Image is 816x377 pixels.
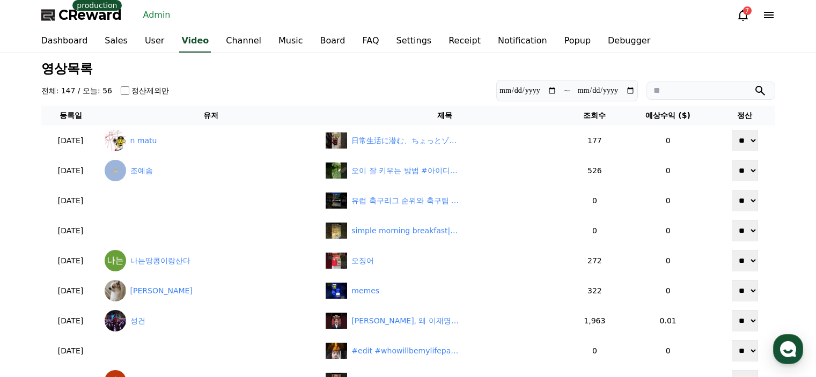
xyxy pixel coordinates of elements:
[41,125,100,156] td: [DATE]
[351,345,459,357] div: #edit #whowillbemylifepartnerta
[41,62,775,76] h3: 영상목록
[326,132,563,149] a: 日常生活に潜む、ちょっとゾクッとするサイン #怖い話 #怪現象 #衝撃の事実 #都市伝説 日常生活に潜む、ちょっとゾクッとするサイン #怖い話 #怪現象 #衝撃の事実 #都市伝説
[351,285,379,297] div: memes
[326,283,563,299] a: memes memes
[105,160,126,181] img: 조예솜
[622,186,715,216] td: 0
[100,106,322,125] th: 유저
[105,160,318,181] a: 조예솜
[622,276,715,306] td: 0
[326,223,347,239] img: simple morning breakfast| #dailyvibes #food #asethetic #minivlog #shorts
[351,255,374,267] div: 오징어
[41,106,100,125] th: 등록일
[440,30,489,53] a: Receipt
[568,246,622,276] td: 272
[326,193,347,209] img: 유럽 축구리그 순위와 축구팀 랭킹
[326,132,347,149] img: 日常生活に潜む、ちょっとゾクッとするサイン #怖い話 #怪現象 #衝撃の事実 #都市伝説
[622,336,715,366] td: 0
[326,193,563,209] a: 유럽 축구리그 순위와 축구팀 랭킹 유럽 축구리그 순위와 축구팀 랭킹
[556,30,599,53] a: Popup
[179,30,211,53] a: Video
[599,30,659,53] a: Debugger
[105,310,126,331] img: 성건
[622,246,715,276] td: 0
[105,280,126,301] img: Adrián Navarro Martínez
[270,30,312,53] a: Music
[568,306,622,336] td: 1,963
[622,216,715,246] td: 0
[41,306,100,336] td: [DATE]
[326,343,563,359] a: #edit #whowillbemylifepartnerta #edit #whowillbemylifepartnerta
[568,156,622,186] td: 526
[568,276,622,306] td: 322
[326,343,347,359] img: #edit #whowillbemylifepartnerta
[568,106,622,125] th: 조회수
[139,6,175,24] a: Admin
[326,313,563,329] a: 김문수, 왜 이재명 주변엔 의문사가 많을까? [PERSON_NAME], 왜 이재명 주변엔 의문사가 많을까?
[351,135,459,146] div: 日常生活に潜む、ちょっとゾクッとするサイン #怖い話 #怪現象 #衝撃の事実 #都市伝説
[41,6,122,24] a: CReward
[41,186,100,216] td: [DATE]
[41,336,100,366] td: [DATE]
[105,250,318,271] a: 나는땅콩이랑산다
[354,30,388,53] a: FAQ
[136,30,173,53] a: User
[568,336,622,366] td: 0
[326,223,563,239] a: simple morning breakfast| #dailyvibes #food #asethetic #minivlog #shorts simple morning breakfast...
[737,9,749,21] a: 7
[622,306,715,336] td: 0.01
[33,30,97,53] a: Dashboard
[715,106,775,125] th: 정산
[41,156,100,186] td: [DATE]
[351,315,459,327] div: 김문수, 왜 이재명 주변엔 의문사가 많을까?
[622,106,715,125] th: 예상수익 ($)
[105,280,318,301] a: [PERSON_NAME]
[351,165,459,176] div: 오이 잘 키우는 방법 #아이디어 #오이꽃 #오이 #오이농사
[321,106,568,125] th: 제목
[622,125,715,156] td: 0
[326,162,347,179] img: 오이 잘 키우는 방법 #아이디어 #오이꽃 #오이 #오이농사
[105,130,126,151] img: n matu
[326,253,563,269] a: 오징어 오징어
[351,195,459,206] div: 유럽 축구리그 순위와 축구팀 랭킹
[568,186,622,216] td: 0
[568,216,622,246] td: 0
[217,30,270,53] a: Channel
[105,250,126,271] img: 나는땅콩이랑산다
[388,30,440,53] a: Settings
[105,310,318,331] a: 성건
[41,246,100,276] td: [DATE]
[131,85,169,96] label: 정산제외만
[326,253,347,269] img: 오징어
[41,276,100,306] td: [DATE]
[58,6,122,24] span: CReward
[311,30,354,53] a: Board
[41,216,100,246] td: [DATE]
[568,125,622,156] td: 177
[326,313,347,329] img: 김문수, 왜 이재명 주변엔 의문사가 많을까?
[105,130,318,151] a: n matu
[489,30,556,53] a: Notification
[96,30,136,53] a: Sales
[326,162,563,179] a: 오이 잘 키우는 방법 #아이디어 #오이꽃 #오이 #오이농사 오이 잘 키우는 방법 #아이디어 #오이꽃 #오이 #오이농사
[41,85,113,96] h4: 전체: 147 / 오늘: 56
[622,156,715,186] td: 0
[326,283,347,299] img: memes
[351,225,459,236] div: simple morning breakfast| #dailyvibes #food #asethetic #minivlog #shorts
[563,84,570,97] p: ~
[743,6,752,15] div: 7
